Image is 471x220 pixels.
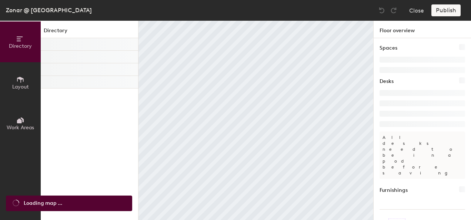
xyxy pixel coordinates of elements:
[41,27,138,38] h1: Directory
[380,77,394,86] h1: Desks
[380,44,397,52] h1: Spaces
[9,43,32,49] span: Directory
[380,186,408,194] h1: Furnishings
[409,4,424,16] button: Close
[7,124,34,131] span: Work Areas
[380,131,465,179] p: All desks need to be in a pod before saving
[138,21,373,220] canvas: Map
[12,84,29,90] span: Layout
[24,199,62,207] span: Loading map ...
[374,21,471,38] h1: Floor overview
[390,7,397,14] img: Redo
[6,6,92,15] div: Zonar @ [GEOGRAPHIC_DATA]
[378,7,385,14] img: Undo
